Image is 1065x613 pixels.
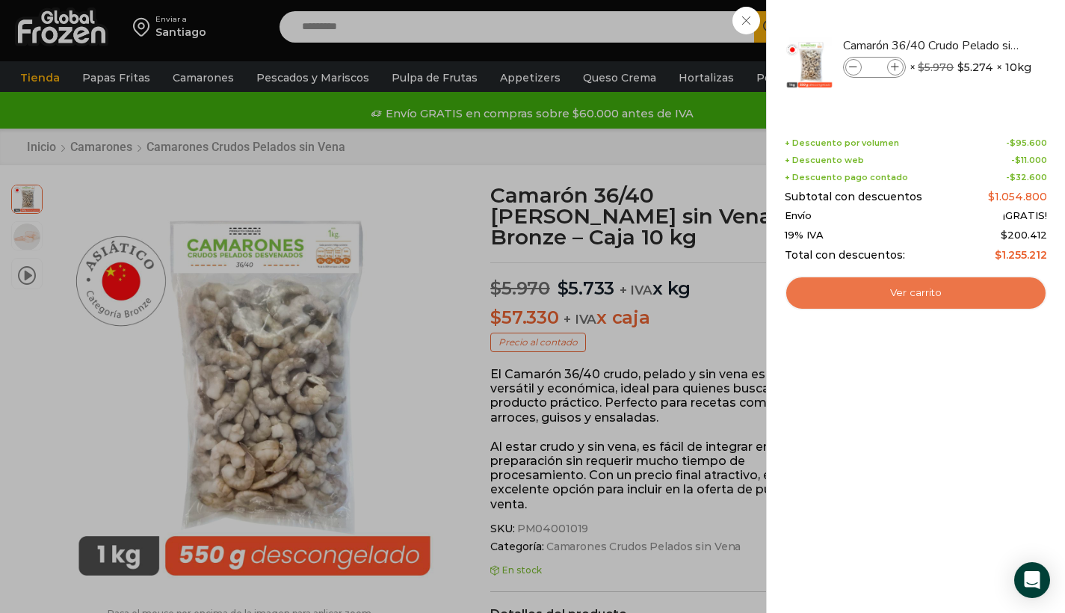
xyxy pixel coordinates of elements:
bdi: 5.970 [918,61,954,74]
span: - [1006,173,1047,182]
span: ¡GRATIS! [1003,210,1047,222]
span: Subtotal con descuentos [785,191,922,203]
bdi: 1.255.212 [995,248,1047,262]
span: $ [988,190,995,203]
span: - [1006,138,1047,148]
bdi: 11.000 [1015,155,1047,165]
input: Product quantity [863,59,886,76]
span: $ [918,61,924,74]
span: $ [957,60,964,75]
bdi: 1.054.800 [988,190,1047,203]
bdi: 95.600 [1010,138,1047,148]
span: Total con descuentos: [785,249,905,262]
span: + Descuento por volumen [785,138,899,148]
bdi: 5.274 [957,60,993,75]
span: + Descuento web [785,155,864,165]
a: Camarón 36/40 Crudo Pelado sin Vena - Bronze - Caja 10 kg [843,37,1021,54]
span: $ [995,248,1001,262]
span: × × 10kg [910,57,1031,78]
span: $ [1001,229,1007,241]
a: Ver carrito [785,276,1047,310]
span: $ [1010,172,1016,182]
span: Envío [785,210,812,222]
bdi: 32.600 [1010,172,1047,182]
span: 200.412 [1001,229,1047,241]
span: 19% IVA [785,230,824,241]
span: + Descuento pago contado [785,173,908,182]
div: Open Intercom Messenger [1014,562,1050,598]
span: - [1011,155,1047,165]
span: $ [1010,138,1016,148]
span: $ [1015,155,1021,165]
